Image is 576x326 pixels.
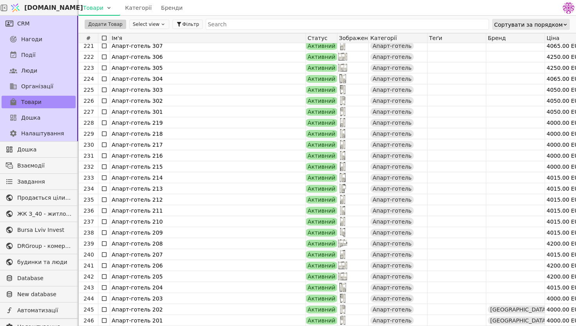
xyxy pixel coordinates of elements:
[370,130,414,138] div: Апарт-готель
[2,33,76,46] a: Нагоди
[488,317,550,324] div: [GEOGRAPHIC_DATA]
[370,185,414,193] div: Апарт-готель
[17,274,72,282] span: Database
[305,130,338,138] div: Активний
[370,229,414,237] div: Апарт-готель
[488,35,506,41] span: Бренд
[305,229,338,237] div: Активний
[182,21,199,28] span: Фільтр
[112,106,304,117] div: Апарт-готель 301
[370,284,414,291] div: Апарт-готель
[112,260,304,271] div: Апарт-готель 206
[305,75,338,83] div: Активний
[305,207,338,215] div: Активний
[80,73,98,84] div: 224
[305,97,338,105] div: Активний
[305,108,338,116] div: Активний
[21,67,37,75] span: Люди
[563,2,574,14] img: 137b5da8a4f5046b86490006a8dec47a
[2,208,76,220] a: ЖК З_40 - житлова та комерційна нерухомість класу Преміум
[2,224,76,236] a: Bursa Lviv Invest
[370,64,414,72] div: Апарт-готель
[112,128,304,139] div: Апарт-готель 218
[112,150,304,161] div: Апарт-готель 216
[17,162,72,170] span: Взаємодії
[112,139,304,150] div: Апарт-готель 217
[2,143,76,156] a: Дошка
[370,152,414,160] div: Апарт-готель
[370,207,414,215] div: Апарт-готель
[8,0,78,15] a: [DOMAIN_NAME]
[21,114,40,122] span: Дошка
[2,64,76,77] a: Люди
[206,19,489,30] input: Search
[112,51,304,62] div: Апарт-готель 306
[2,175,76,188] a: Завдання
[305,284,338,291] div: Активний
[17,146,72,154] span: Дошка
[112,161,304,172] div: Апарт-готель 215
[305,185,338,193] div: Активний
[2,272,76,284] a: Database
[547,35,560,41] span: Ціна
[112,216,304,227] div: Апарт-готель 210
[112,238,304,249] div: Апарт-готель 208
[80,62,98,73] div: 223
[305,273,338,280] div: Активний
[112,194,304,205] div: Апарт-готель 212
[80,117,98,128] div: 228
[370,42,414,50] div: Апарт-готель
[112,271,304,282] div: Апарт-готель 205
[112,62,304,73] div: Апарт-готель 305
[85,20,126,29] button: Додати Товар
[370,53,414,61] div: Апарт-готель
[80,95,98,106] div: 226
[305,251,338,259] div: Активний
[17,242,72,250] span: DRGroup - комерційна нерухоомість
[80,293,98,304] div: 244
[80,315,98,326] div: 246
[2,191,76,204] a: Продається цілий будинок [PERSON_NAME] нерухомість
[21,35,42,44] span: Нагоди
[80,227,98,238] div: 238
[80,260,98,271] div: 241
[21,129,64,138] span: Налаштування
[2,256,76,268] a: будинки та люди
[172,20,203,29] button: Фільтр
[79,33,98,43] div: #
[80,84,98,95] div: 225
[2,127,76,140] a: Налаштування
[2,49,76,61] a: Події
[17,290,72,299] span: New database
[112,304,304,315] div: Апарт-готель 202
[305,240,338,248] div: Активний
[2,288,76,301] a: New database
[129,20,169,29] button: Select view
[80,249,98,260] div: 240
[80,128,98,139] div: 229
[80,238,98,249] div: 239
[112,293,304,304] div: Апарт-готель 203
[370,273,414,280] div: Апарт-готель
[80,150,98,161] div: 231
[2,17,76,30] a: CRM
[112,282,304,293] div: Апарт-готель 204
[429,35,442,41] span: Теґи
[305,174,338,182] div: Активний
[112,40,304,51] div: Апарт-готель 307
[370,251,414,259] div: Апарт-готель
[339,35,368,41] span: Зображення
[370,163,414,171] div: Апарт-готель
[80,183,98,194] div: 234
[2,80,76,93] a: Організації
[305,218,338,226] div: Активний
[24,3,83,13] span: [DOMAIN_NAME]
[370,306,414,313] div: Апарт-готель
[305,163,338,171] div: Активний
[370,75,414,83] div: Апарт-готель
[305,64,338,72] div: Активний
[80,139,98,150] div: 230
[305,141,338,149] div: Активний
[17,306,72,315] span: Автоматизації
[17,194,72,202] span: Продається цілий будинок [PERSON_NAME] нерухомість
